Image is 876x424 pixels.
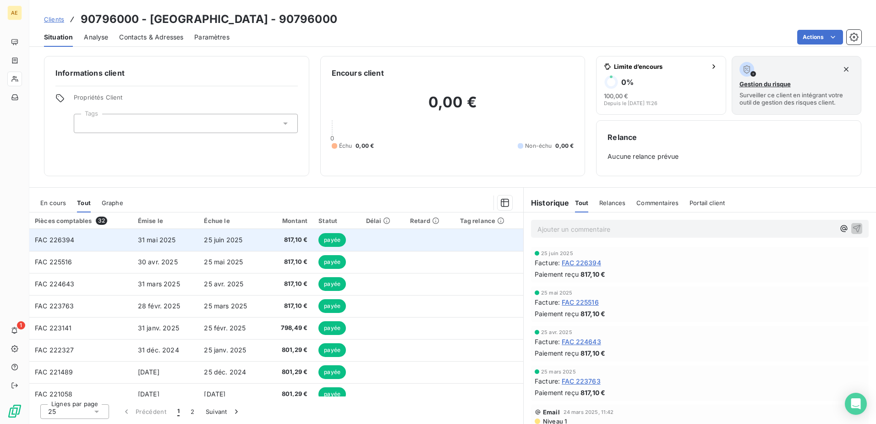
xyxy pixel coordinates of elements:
h6: 0 % [621,78,634,87]
img: Logo LeanPay [7,404,22,418]
span: payée [318,387,346,401]
span: 1 [17,321,25,329]
span: 801,29 € [271,346,307,355]
span: 801,29 € [271,368,307,377]
span: 25 mars 2025 [541,369,576,374]
span: 31 mars 2025 [138,280,180,288]
input: Ajouter une valeur [82,119,89,128]
span: Graphe [102,199,123,206]
span: FAC 224643 [562,337,601,346]
span: 25 avr. 2025 [204,280,243,288]
div: Délai [366,217,399,224]
div: Open Intercom Messenger [845,393,867,415]
a: Clients [44,15,64,24]
span: [DATE] [204,390,225,398]
button: Limite d’encours0%100,00 €Depuis le [DATE] 11:26 [596,56,726,115]
button: Précédent [116,402,172,421]
span: FAC 223763 [35,302,74,310]
span: 25 mai 2025 [204,258,243,266]
h6: Historique [524,197,569,208]
span: 31 mai 2025 [138,236,176,244]
span: 25 [48,407,56,416]
div: Retard [410,217,449,224]
div: Statut [318,217,355,224]
span: 25 mai 2025 [541,290,573,296]
span: Gestion du risque [739,80,791,88]
span: 30 avr. 2025 [138,258,178,266]
button: Gestion du risqueSurveiller ce client en intégrant votre outil de gestion des risques client. [732,56,861,115]
h6: Relance [608,132,850,143]
span: 817,10 € [580,269,605,279]
h3: 90796000 - [GEOGRAPHIC_DATA] - 90796000 [81,11,337,28]
span: FAC 226394 [562,258,601,268]
span: payée [318,343,346,357]
h2: 0,00 € [332,93,574,121]
span: Situation [44,33,73,42]
span: payée [318,277,346,291]
span: payée [318,365,346,379]
span: Non-échu [525,142,552,150]
span: 817,10 € [580,309,605,318]
span: 817,10 € [580,388,605,397]
span: Aucune relance prévue [608,152,850,161]
span: payée [318,233,346,247]
span: FAC 223141 [35,324,72,332]
span: FAC 222327 [35,346,74,354]
button: 1 [172,402,185,421]
span: Contacts & Adresses [119,33,183,42]
span: Paiement reçu [535,269,579,279]
span: [DATE] [138,368,159,376]
span: Clients [44,16,64,23]
span: Portail client [690,199,725,206]
span: 31 déc. 2024 [138,346,179,354]
span: 25 janv. 2025 [204,346,246,354]
span: 817,10 € [271,235,307,245]
span: 798,49 € [271,324,307,333]
span: payée [318,321,346,335]
span: 0,00 € [555,142,574,150]
span: Propriétés Client [74,94,298,106]
span: 0,00 € [356,142,374,150]
span: Facture : [535,297,560,307]
span: Email [543,408,560,416]
span: Paramètres [194,33,230,42]
span: Paiement reçu [535,388,579,397]
button: Actions [797,30,843,45]
h6: Informations client [55,67,298,78]
div: Échue le [204,217,260,224]
span: 817,10 € [271,301,307,311]
span: Paiement reçu [535,348,579,358]
span: Échu [339,142,352,150]
span: 817,10 € [580,348,605,358]
span: 25 déc. 2024 [204,368,246,376]
span: 1 [177,407,180,416]
span: Facture : [535,337,560,346]
span: Depuis le [DATE] 11:26 [604,100,657,106]
span: Commentaires [636,199,679,206]
span: 25 févr. 2025 [204,324,246,332]
span: 25 mars 2025 [204,302,247,310]
span: 100,00 € [604,92,628,100]
span: Analyse [84,33,108,42]
span: Limite d’encours [614,63,706,70]
span: En cours [40,199,66,206]
span: 0 [330,134,334,142]
span: 24 mars 2025, 11:42 [564,409,614,415]
span: 31 janv. 2025 [138,324,179,332]
button: Suivant [200,402,246,421]
span: 28 févr. 2025 [138,302,180,310]
span: FAC 224643 [35,280,75,288]
span: 817,10 € [271,279,307,289]
div: Tag relance [460,217,518,224]
h6: Encours client [332,67,384,78]
div: Montant [271,217,307,224]
span: FAC 226394 [35,236,75,244]
span: 32 [96,217,107,225]
span: 817,10 € [271,257,307,267]
button: 2 [185,402,200,421]
span: FAC 225516 [35,258,72,266]
span: [DATE] [138,390,159,398]
div: Pièces comptables [35,217,127,225]
span: 25 avr. 2025 [541,329,572,335]
span: FAC 223763 [562,376,601,386]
